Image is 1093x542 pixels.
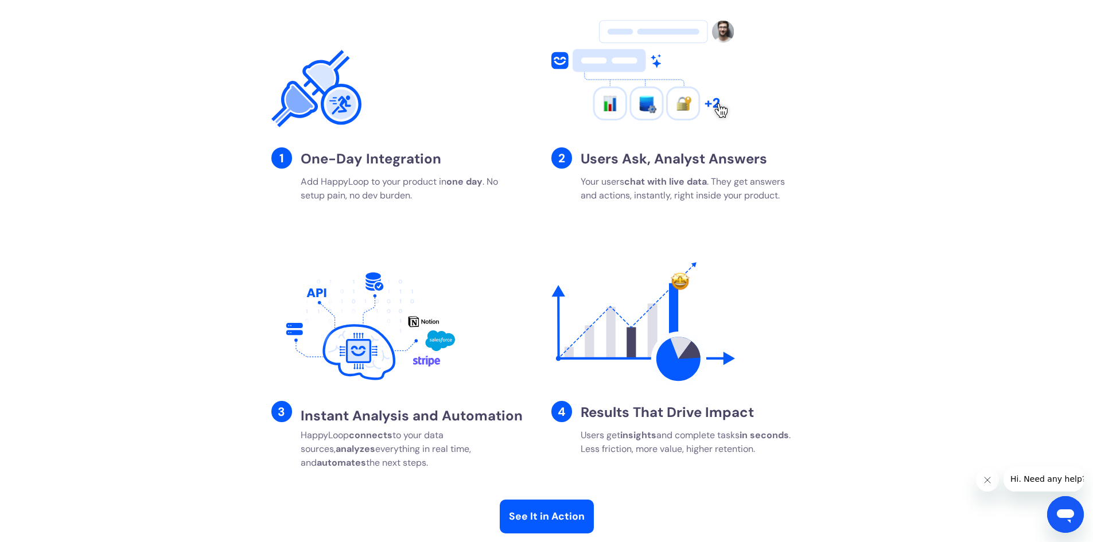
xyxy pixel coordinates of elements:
p: Add HappyLoop to your product in . No setup pain, no dev burden. [301,175,522,202]
p: Your users . They get answers and actions, instantly, right inside your product. [581,175,802,202]
span: Hi. Need any help? [7,8,83,17]
strong: analyzes [336,443,375,455]
strong: One-Day Integration [301,150,441,167]
strong: automates [317,457,366,469]
strong: in seconds [740,429,789,441]
iframe: Bouton de lancement de la fenêtre de messagerie [1047,496,1084,533]
strong: Results That Drive Impact [581,403,754,421]
p: Users get and complete tasks . Less friction, more value, higher retention. [581,428,802,456]
div: 3 [271,401,293,422]
strong: Instant Analysis and Automation [301,407,523,424]
img: Illustration of a human brain with AI elements, symbolizing the intelligence of HappyLoop AI. [271,258,455,395]
img: The results delivered to the user including charts, tables, answers generated by HappyLoop AI [551,258,735,395]
strong: one day [446,176,483,188]
iframe: Fermer le message [976,469,999,492]
strong: chat with live data [624,176,707,188]
div: 1 [271,147,293,169]
div: 2 [551,147,573,169]
div: 4 [551,401,573,422]
a: See It in Action [500,500,594,533]
div: See It in Action [509,509,585,524]
p: HappyLoop to your data sources, everything in real time, and the next steps. [301,428,522,470]
img: Graphic illustrating fast and seamless integration of HappyLoop AI with a SaaS platform. [271,4,362,142]
strong: insights [620,429,656,441]
strong: connects [349,429,392,441]
iframe: Message de la compagnie [1003,466,1084,492]
strong: Users Ask, Analyst Answers [581,150,767,167]
img: Conceptual image representing the core features and benefits of HappyLoop AI. [551,4,735,142]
